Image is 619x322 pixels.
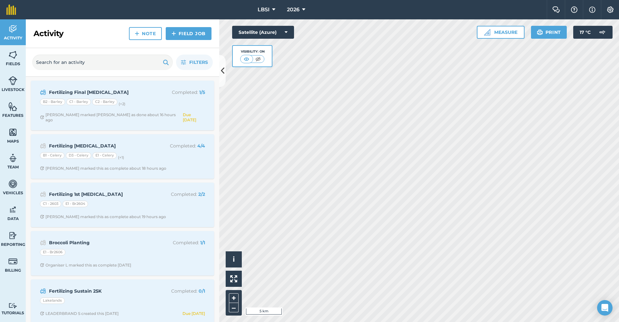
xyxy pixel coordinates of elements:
[49,89,151,96] strong: Fertilizing Final [MEDICAL_DATA]
[531,26,567,39] button: Print
[40,239,46,247] img: svg+xml;base64,PD94bWwgdmVyc2lvbj0iMS4wIiBlbmNvZGluZz0idXRmLTgiPz4KPCEtLSBHZW5lcmF0b3I6IEFkb2JlIE...
[8,102,17,111] img: svg+xml;base64,PHN2ZyB4bWxucz0iaHR0cDovL3d3dy53My5vcmcvMjAwMC9zdmciIHdpZHRoPSI1NiIgaGVpZ2h0PSI2MC...
[200,240,205,246] strong: 1 / 1
[154,239,205,246] p: Completed :
[198,191,205,197] strong: 2 / 2
[477,26,525,39] button: Measure
[589,6,595,14] img: svg+xml;base64,PHN2ZyB4bWxucz0iaHR0cDovL3d3dy53My5vcmcvMjAwMC9zdmciIHdpZHRoPSIxNyIgaGVpZ2h0PSIxNy...
[484,29,490,35] img: Ruler icon
[287,6,300,14] span: 2026
[40,215,44,219] img: Clock with arrow pointing clockwise
[199,288,205,294] strong: 0 / 1
[40,115,44,119] img: Clock with arrow pointing clockwise
[166,27,211,40] a: Field Job
[182,311,205,316] div: Due [DATE]
[229,293,239,303] button: +
[189,59,208,66] span: Filters
[8,205,17,215] img: svg+xml;base64,PD94bWwgdmVyc2lvbj0iMS4wIiBlbmNvZGluZz0idXRmLTgiPz4KPCEtLSBHZW5lcmF0b3I6IEFkb2JlIE...
[92,99,117,105] div: C2 - Barley
[8,127,17,137] img: svg+xml;base64,PHN2ZyB4bWxucz0iaHR0cDovL3d3dy53My5vcmcvMjAwMC9zdmciIHdpZHRoPSI1NiIgaGVpZ2h0PSI2MC...
[242,56,251,62] img: svg+xml;base64,PHN2ZyB4bWxucz0iaHR0cDovL3d3dy53My5vcmcvMjAwMC9zdmciIHdpZHRoPSI1MCIgaGVpZ2h0PSI0MC...
[552,6,560,13] img: Two speech bubbles overlapping with the left bubble in the forefront
[40,112,183,123] div: [PERSON_NAME] marked [PERSON_NAME] as done about 16 hours ago
[8,76,17,86] img: svg+xml;base64,PD94bWwgdmVyc2lvbj0iMS4wIiBlbmNvZGluZz0idXRmLTgiPz4KPCEtLSBHZW5lcmF0b3I6IEFkb2JlIE...
[172,30,176,37] img: svg+xml;base64,PHN2ZyB4bWxucz0iaHR0cDovL3d3dy53My5vcmcvMjAwMC9zdmciIHdpZHRoPSIxNCIgaGVpZ2h0PSIyNC...
[35,235,210,272] a: Broccoli PlantingCompleted: 1/1E1 - Br2606Clock with arrow pointing clockwiseOrganiser L marked t...
[8,24,17,34] img: svg+xml;base64,PD94bWwgdmVyc2lvbj0iMS4wIiBlbmNvZGluZz0idXRmLTgiPz4KPCEtLSBHZW5lcmF0b3I6IEFkb2JlIE...
[606,6,614,13] img: A cog icon
[232,26,294,39] button: Satellite (Azure)
[93,152,117,159] div: E1 - Celery
[573,26,613,39] button: 17 °C
[154,89,205,96] p: Completed :
[40,263,44,267] img: Clock with arrow pointing clockwise
[40,249,65,256] div: E1 - Br2606
[49,191,151,198] strong: Fertilizing 1st [MEDICAL_DATA]
[240,49,265,54] div: Visibility: On
[8,231,17,240] img: svg+xml;base64,PD94bWwgdmVyc2lvbj0iMS4wIiBlbmNvZGluZz0idXRmLTgiPz4KPCEtLSBHZW5lcmF0b3I6IEFkb2JlIE...
[63,201,88,207] div: E1 - Br2604
[8,153,17,163] img: svg+xml;base64,PD94bWwgdmVyc2lvbj0iMS4wIiBlbmNvZGluZz0idXRmLTgiPz4KPCEtLSBHZW5lcmF0b3I6IEFkb2JlIE...
[537,28,543,36] img: svg+xml;base64,PHN2ZyB4bWxucz0iaHR0cDovL3d3dy53My5vcmcvMjAwMC9zdmciIHdpZHRoPSIxOSIgaGVpZ2h0PSIyNC...
[135,30,139,37] img: svg+xml;base64,PHN2ZyB4bWxucz0iaHR0cDovL3d3dy53My5vcmcvMjAwMC9zdmciIHdpZHRoPSIxNCIgaGVpZ2h0PSIyNC...
[8,179,17,189] img: svg+xml;base64,PD94bWwgdmVyc2lvbj0iMS4wIiBlbmNvZGluZz0idXRmLTgiPz4KPCEtLSBHZW5lcmF0b3I6IEFkb2JlIE...
[119,102,125,106] small: (+ 2 )
[49,287,151,295] strong: Fertilizing Sustain 25K
[49,239,151,246] strong: Broccoli Planting
[199,89,205,95] strong: 1 / 5
[34,28,64,39] h2: Activity
[229,303,239,312] button: –
[35,283,210,320] a: Fertilizing Sustain 25KCompleted: 0/1LakelandsClock with arrow pointing clockwiseLEADERBRAND S cr...
[40,99,65,105] div: B2 - Barley
[570,6,578,13] img: A question mark icon
[154,191,205,198] p: Completed :
[176,55,213,70] button: Filters
[580,26,591,39] span: 17 ° C
[35,85,210,126] a: Fertilizing Final [MEDICAL_DATA]Completed: 1/5B2 - BarleyC1 - BarleyC2 - Barley(+2)Clock with arr...
[154,287,205,295] p: Completed :
[197,143,205,149] strong: 4 / 4
[40,311,119,316] div: LEADERBRAND S created this [DATE]
[258,6,270,14] span: LBSI
[40,152,64,159] div: B1 - Celery
[35,138,210,175] a: Fertilizing [MEDICAL_DATA]Completed: 4/4B1 - CeleryD3 - CeleryE1 - Celery(+1)Clock with arrow poi...
[40,263,131,268] div: Organiser L marked this as complete [DATE]
[233,255,235,263] span: i
[40,214,166,219] div: [PERSON_NAME] marked this as complete about 19 hours ago
[40,311,44,316] img: Clock with arrow pointing clockwise
[40,287,46,295] img: svg+xml;base64,PD94bWwgdmVyc2lvbj0iMS4wIiBlbmNvZGluZz0idXRmLTgiPz4KPCEtLSBHZW5lcmF0b3I6IEFkb2JlIE...
[40,297,65,304] div: Lakelands
[32,55,173,70] input: Search for an activity
[40,88,46,96] img: svg+xml;base64,PD94bWwgdmVyc2lvbj0iMS4wIiBlbmNvZGluZz0idXRmLTgiPz4KPCEtLSBHZW5lcmF0b3I6IEFkb2JlIE...
[596,26,609,39] img: svg+xml;base64,PD94bWwgdmVyc2lvbj0iMS4wIiBlbmNvZGluZz0idXRmLTgiPz4KPCEtLSBHZW5lcmF0b3I6IEFkb2JlIE...
[40,142,46,150] img: svg+xml;base64,PD94bWwgdmVyc2lvbj0iMS4wIiBlbmNvZGluZz0idXRmLTgiPz4KPCEtLSBHZW5lcmF0b3I6IEFkb2JlIE...
[49,142,151,149] strong: Fertilizing [MEDICAL_DATA]
[8,303,17,309] img: svg+xml;base64,PD94bWwgdmVyc2lvbj0iMS4wIiBlbmNvZGluZz0idXRmLTgiPz4KPCEtLSBHZW5lcmF0b3I6IEFkb2JlIE...
[40,190,46,198] img: svg+xml;base64,PD94bWwgdmVyc2lvbj0iMS4wIiBlbmNvZGluZz0idXRmLTgiPz4KPCEtLSBHZW5lcmF0b3I6IEFkb2JlIE...
[40,166,44,170] img: Clock with arrow pointing clockwise
[226,251,242,267] button: i
[183,112,205,123] div: Due [DATE]
[8,50,17,60] img: svg+xml;base64,PHN2ZyB4bWxucz0iaHR0cDovL3d3dy53My5vcmcvMjAwMC9zdmciIHdpZHRoPSI1NiIgaGVpZ2h0PSI2MC...
[66,152,91,159] div: D3 - Celery
[40,166,166,171] div: [PERSON_NAME] marked this as complete about 18 hours ago
[66,99,91,105] div: C1 - Barley
[8,257,17,266] img: svg+xml;base64,PD94bWwgdmVyc2lvbj0iMS4wIiBlbmNvZGluZz0idXRmLTgiPz4KPCEtLSBHZW5lcmF0b3I6IEFkb2JlIE...
[35,186,210,223] a: Fertilizing 1st [MEDICAL_DATA]Completed: 2/2C1 - 2603E1 - Br2604Clock with arrow pointing clockwi...
[154,142,205,149] p: Completed :
[129,27,162,40] a: Note
[254,56,262,62] img: svg+xml;base64,PHN2ZyB4bWxucz0iaHR0cDovL3d3dy53My5vcmcvMjAwMC9zdmciIHdpZHRoPSI1MCIgaGVpZ2h0PSI0MC...
[597,300,613,316] div: Open Intercom Messenger
[118,155,124,160] small: (+ 1 )
[6,5,16,15] img: fieldmargin Logo
[230,275,237,282] img: Four arrows, one pointing top left, one top right, one bottom right and the last bottom left
[163,58,169,66] img: svg+xml;base64,PHN2ZyB4bWxucz0iaHR0cDovL3d3dy53My5vcmcvMjAwMC9zdmciIHdpZHRoPSIxOSIgaGVpZ2h0PSIyNC...
[40,201,61,207] div: C1 - 2603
